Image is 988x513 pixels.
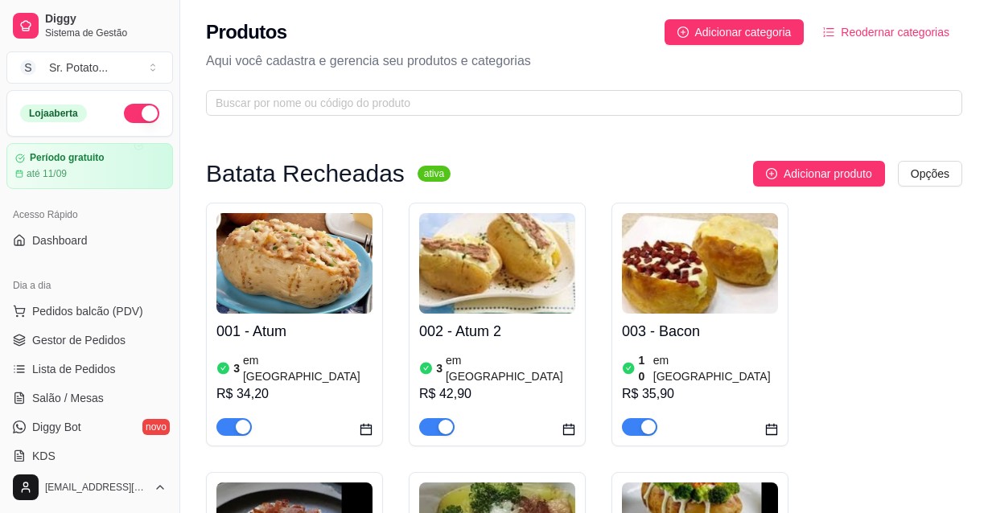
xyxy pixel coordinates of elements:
[639,352,650,384] article: 10
[622,320,778,343] h4: 003 - Bacon
[216,94,940,112] input: Buscar por nome ou código do produto
[32,448,56,464] span: KDS
[766,168,777,179] span: plus-circle
[6,6,173,45] a: DiggySistema de Gestão
[898,161,962,187] button: Opções
[49,60,108,76] div: Sr. Potato ...
[677,27,689,38] span: plus-circle
[32,419,81,435] span: Diggy Bot
[206,51,962,71] p: Aqui você cadastra e gerencia seu produtos e categorias
[841,23,949,41] span: Reodernar categorias
[6,385,173,411] a: Salão / Mesas
[32,332,126,348] span: Gestor de Pedidos
[20,60,36,76] span: S
[911,165,949,183] span: Opções
[622,384,778,404] div: R$ 35,90
[446,352,575,384] article: em [GEOGRAPHIC_DATA]
[6,143,173,189] a: Período gratuitoaté 11/09
[665,19,805,45] button: Adicionar categoria
[6,468,173,507] button: [EMAIL_ADDRESS][DOMAIN_NAME]
[206,19,287,45] h2: Produtos
[32,232,88,248] span: Dashboard
[622,213,778,314] img: product-image
[45,12,167,27] span: Diggy
[243,352,373,384] article: em [GEOGRAPHIC_DATA]
[6,51,173,84] button: Select a team
[124,104,159,123] button: Alterar Status
[6,298,173,324] button: Pedidos balcão (PDV)
[32,390,104,406] span: Salão / Mesas
[810,19,962,45] button: Reodernar categorias
[6,228,173,253] a: Dashboard
[6,443,173,469] a: KDS
[216,213,373,314] img: product-image
[6,414,173,440] a: Diggy Botnovo
[562,423,575,436] span: calendar
[419,384,575,404] div: R$ 42,90
[653,352,778,384] article: em [GEOGRAPHIC_DATA]
[360,423,373,436] span: calendar
[216,384,373,404] div: R$ 34,20
[216,320,373,343] h4: 001 - Atum
[20,105,87,122] div: Loja aberta
[6,356,173,382] a: Lista de Pedidos
[32,303,143,319] span: Pedidos balcão (PDV)
[30,152,105,164] article: Período gratuito
[753,161,885,187] button: Adicionar produto
[233,360,240,376] article: 3
[418,166,451,182] sup: ativa
[45,481,147,494] span: [EMAIL_ADDRESS][DOMAIN_NAME]
[206,164,405,183] h3: Batata Recheadas
[6,273,173,298] div: Dia a dia
[6,327,173,353] a: Gestor de Pedidos
[419,213,575,314] img: product-image
[419,320,575,343] h4: 002 - Atum 2
[27,167,67,180] article: até 11/09
[784,165,872,183] span: Adicionar produto
[45,27,167,39] span: Sistema de Gestão
[436,360,443,376] article: 3
[6,202,173,228] div: Acesso Rápido
[32,361,116,377] span: Lista de Pedidos
[695,23,792,41] span: Adicionar categoria
[765,423,778,436] span: calendar
[823,27,834,38] span: ordered-list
